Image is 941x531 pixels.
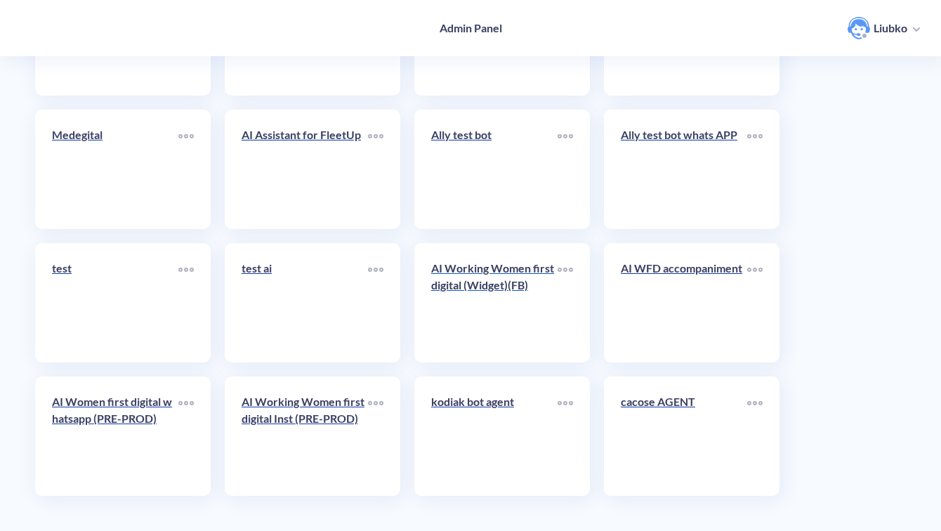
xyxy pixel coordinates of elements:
a: Ally test bot [431,126,558,212]
button: user photoLiubko [841,15,927,41]
p: AI Women first digital whatsapp (PRE-PROD) [52,393,178,427]
p: cacose AGENT [621,393,747,410]
p: AI WFD accompaniment [621,260,747,277]
p: AI Working Women first digital (Widget)(FB) [431,260,558,294]
p: Ally test bot [431,126,558,143]
a: AI Working Women first digital (Widget)(FB) [431,260,558,346]
p: Medegital [52,126,178,143]
a: AI Assistant for FleetUp [242,126,368,212]
a: AI Working Women first digital Inst (PRE-PROD) [242,393,368,479]
a: cacose AGENT [621,393,747,479]
h4: Admin Panel [440,21,502,34]
a: test ai [242,260,368,346]
p: Liubko [874,20,907,36]
a: AI WFD accompaniment [621,260,747,346]
p: kodiak bot agent [431,393,558,410]
a: AI Women first digital whatsapp (PRE-PROD) [52,393,178,479]
p: AI Assistant for FleetUp [242,126,368,143]
p: AI Working Women first digital Inst (PRE-PROD) [242,393,368,427]
a: Medegital [52,126,178,212]
a: test [52,260,178,346]
a: Ally test bot whats APP [621,126,747,212]
p: test [52,260,178,277]
p: test ai [242,260,368,277]
p: Ally test bot whats APP [621,126,747,143]
img: user photo [848,17,870,39]
a: kodiak bot agent [431,393,558,479]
